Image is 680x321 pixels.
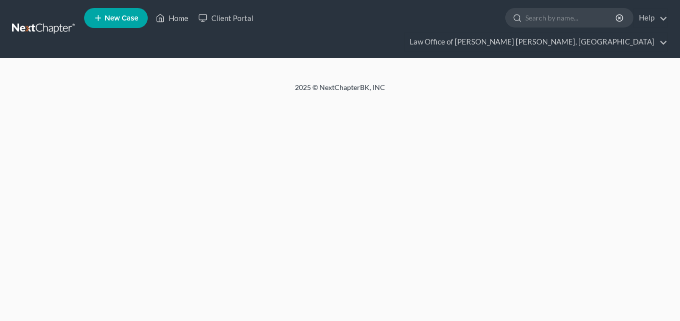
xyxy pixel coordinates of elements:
[634,9,667,27] a: Help
[55,82,625,100] div: 2025 © NextChapterBK, INC
[405,33,667,51] a: Law Office of [PERSON_NAME] [PERSON_NAME], [GEOGRAPHIC_DATA]
[525,8,617,27] input: Search by name...
[105,14,138,22] span: New Case
[151,9,193,27] a: Home
[193,9,258,27] a: Client Portal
